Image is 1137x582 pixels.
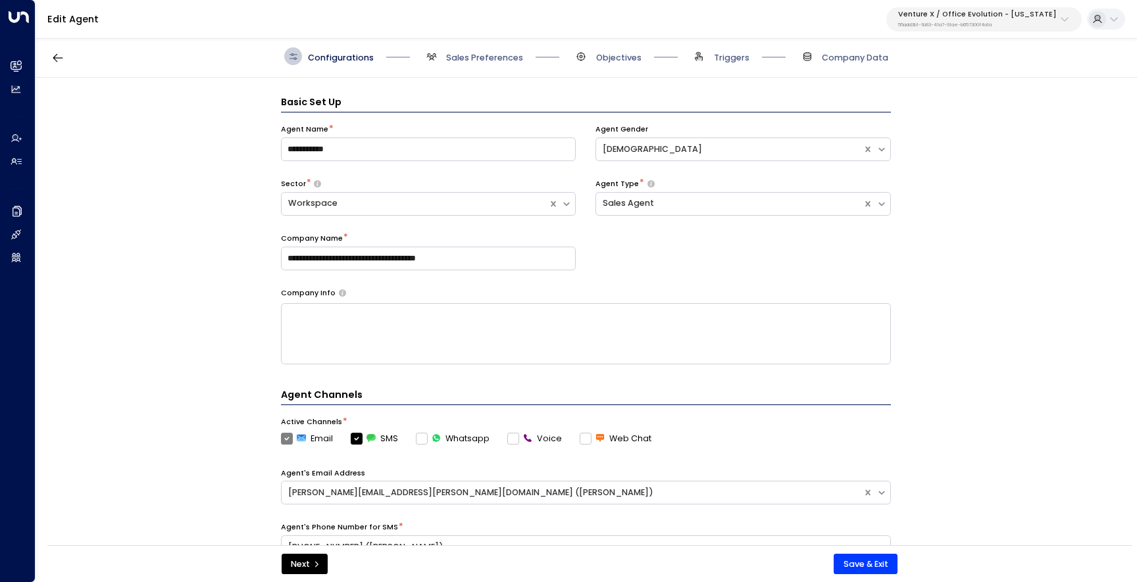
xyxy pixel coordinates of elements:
[507,433,562,445] label: Voice
[834,554,897,575] button: Save & Exit
[886,7,1082,32] button: Venture X / Office Evolution - [US_STATE]55add3b1-1b83-41a7-91ae-b657300f4a1a
[281,288,336,299] label: Company Info
[595,124,648,135] label: Agent Gender
[446,52,523,64] span: Sales Preferences
[580,433,651,445] label: Web Chat
[822,52,888,64] span: Company Data
[281,179,306,189] label: Sector
[281,433,333,445] label: Email
[416,433,490,445] label: Whatsapp
[281,388,891,405] h4: Agent Channels
[47,12,99,26] a: Edit Agent
[898,22,1057,28] p: 55add3b1-1b83-41a7-91ae-b657300f4a1a
[314,180,321,188] button: Select whether your copilot will handle inquiries directly from leads or from brokers representin...
[281,95,891,112] h3: Basic Set Up
[714,52,749,64] span: Triggers
[339,289,346,297] button: Provide a brief overview of your company, including your industry, products or services, and any ...
[281,522,398,533] label: Agent's Phone Number for SMS
[282,554,328,575] button: Next
[603,197,856,210] div: Sales Agent
[898,11,1057,18] p: Venture X / Office Evolution - [US_STATE]
[281,233,343,244] label: Company Name
[308,52,374,64] span: Configurations
[281,417,342,427] label: Active Channels
[288,197,542,210] div: Workspace
[595,179,639,189] label: Agent Type
[288,541,870,554] div: [PHONE_NUMBER] ([PERSON_NAME])
[288,487,857,499] div: [PERSON_NAME][EMAIL_ADDRESS][PERSON_NAME][DOMAIN_NAME] ([PERSON_NAME])
[281,468,365,479] label: Agent's Email Address
[603,143,856,156] div: [DEMOGRAPHIC_DATA]
[351,433,398,445] label: SMS
[647,180,655,188] button: Select whether your copilot will handle inquiries directly from leads or from brokers representin...
[281,124,328,135] label: Agent Name
[596,52,642,64] span: Objectives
